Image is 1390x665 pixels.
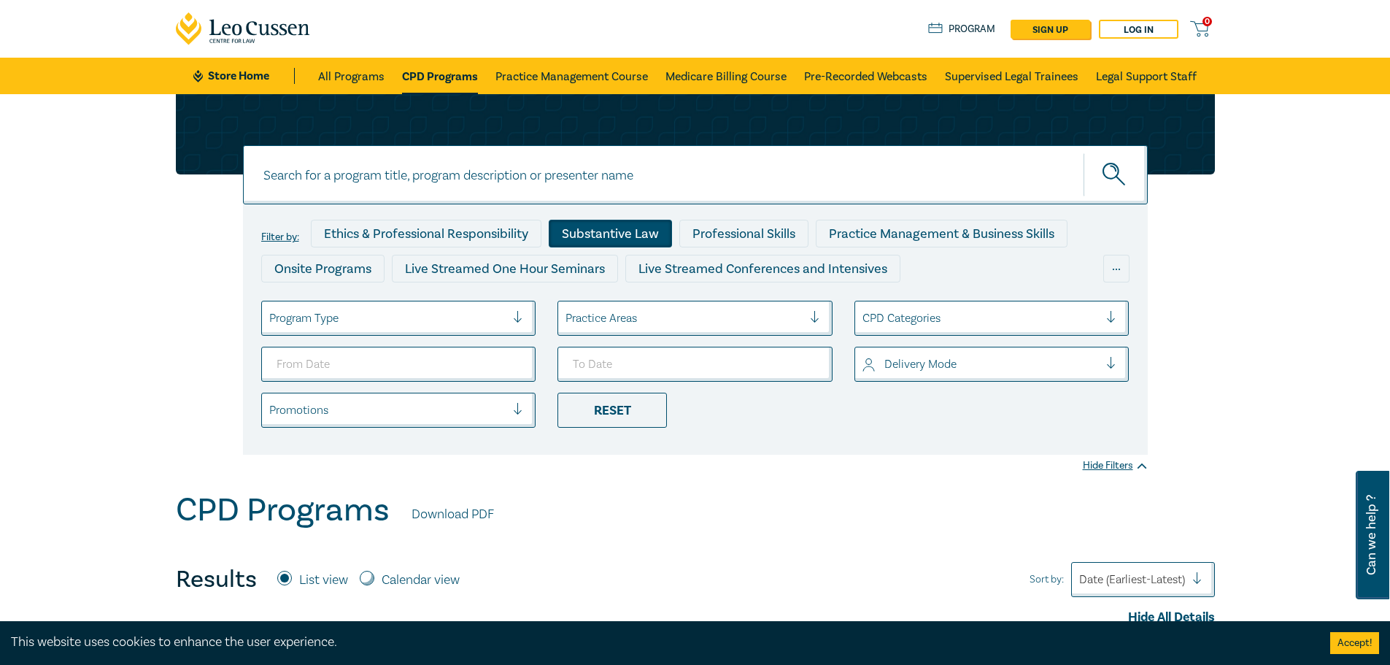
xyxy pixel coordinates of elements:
[679,220,808,247] div: Professional Skills
[862,310,865,326] input: select
[382,571,460,590] label: Calendar view
[176,491,390,529] h1: CPD Programs
[625,255,900,282] div: Live Streamed Conferences and Intensives
[412,505,494,524] a: Download PDF
[1011,20,1090,39] a: sign up
[557,393,667,428] div: Reset
[193,68,295,84] a: Store Home
[261,231,299,243] label: Filter by:
[565,310,568,326] input: select
[557,347,833,382] input: To Date
[862,356,865,372] input: select
[945,58,1078,94] a: Supervised Legal Trainees
[1103,255,1130,282] div: ...
[269,310,272,326] input: select
[311,220,541,247] div: Ethics & Professional Responsibility
[665,58,787,94] a: Medicare Billing Course
[1202,17,1212,26] span: 0
[1330,632,1379,654] button: Accept cookies
[1079,572,1082,588] input: Sort by
[1083,458,1148,473] div: Hide Filters
[243,145,1148,204] input: Search for a program title, program description or presenter name
[500,290,668,318] div: Pre-Recorded Webcasts
[1099,20,1178,39] a: Log in
[318,58,385,94] a: All Programs
[804,58,927,94] a: Pre-Recorded Webcasts
[495,58,648,94] a: Practice Management Course
[402,58,478,94] a: CPD Programs
[11,633,1308,652] div: This website uses cookies to enhance the user experience.
[928,21,996,37] a: Program
[299,571,348,590] label: List view
[261,347,536,382] input: From Date
[261,290,493,318] div: Live Streamed Practical Workshops
[176,608,1215,627] div: Hide All Details
[392,255,618,282] div: Live Streamed One Hour Seminars
[261,255,385,282] div: Onsite Programs
[1096,58,1197,94] a: Legal Support Staff
[842,290,976,318] div: National Programs
[1364,480,1378,591] span: Can we help ?
[549,220,672,247] div: Substantive Law
[816,220,1067,247] div: Practice Management & Business Skills
[176,565,257,594] h4: Results
[269,402,272,418] input: select
[675,290,835,318] div: 10 CPD Point Packages
[1030,572,1064,588] span: Sort by:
